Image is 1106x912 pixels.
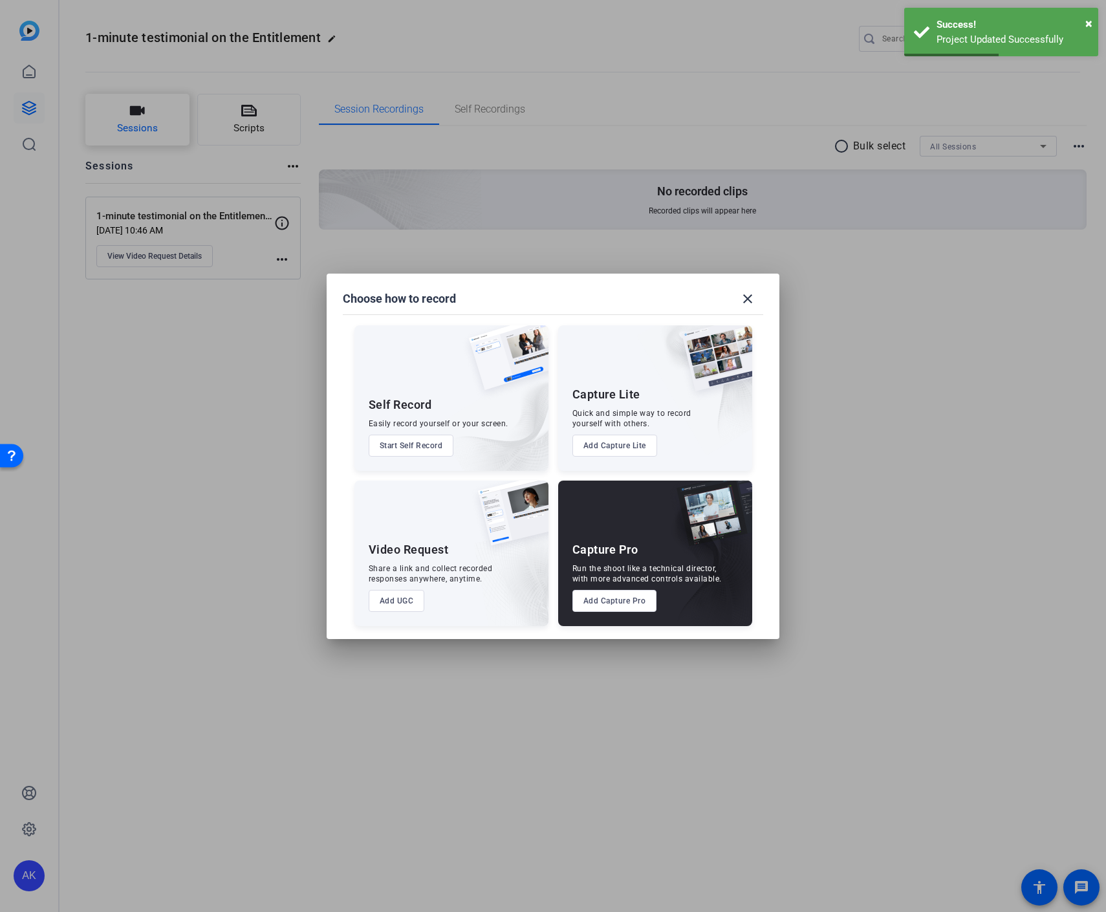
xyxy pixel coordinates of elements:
[1085,14,1092,33] button: Close
[369,563,493,584] div: Share a link and collect recorded responses anywhere, anytime.
[740,291,755,307] mat-icon: close
[656,497,752,626] img: embarkstudio-capture-pro.png
[473,521,548,626] img: embarkstudio-ugc-content.png
[572,542,638,558] div: Capture Pro
[572,435,657,457] button: Add Capture Lite
[468,481,548,559] img: ugc-content.png
[572,387,640,402] div: Capture Lite
[369,542,449,558] div: Video Request
[937,32,1089,47] div: Project Updated Successfully
[369,397,432,413] div: Self Record
[1085,16,1092,31] span: ×
[369,418,508,429] div: Easily record yourself or your screen.
[369,435,454,457] button: Start Self Record
[459,325,548,403] img: self-record.png
[672,325,752,404] img: capture-lite.png
[369,590,425,612] button: Add UGC
[636,325,752,455] img: embarkstudio-capture-lite.png
[572,563,722,584] div: Run the shoot like a technical director, with more advanced controls available.
[343,291,456,307] h1: Choose how to record
[667,481,752,559] img: capture-pro.png
[937,17,1089,32] div: Success!
[436,353,548,471] img: embarkstudio-self-record.png
[572,408,691,429] div: Quick and simple way to record yourself with others.
[572,590,657,612] button: Add Capture Pro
